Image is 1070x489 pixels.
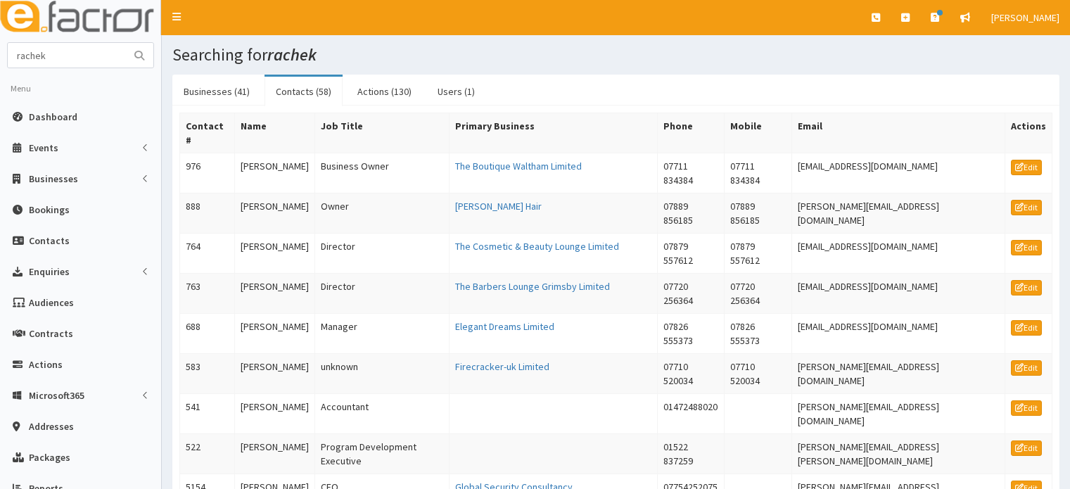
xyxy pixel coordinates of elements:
[450,113,657,153] th: Primary Business
[29,358,63,371] span: Actions
[792,153,1005,193] td: [EMAIL_ADDRESS][DOMAIN_NAME]
[180,434,235,474] td: 522
[314,113,449,153] th: Job Title
[657,113,725,153] th: Phone
[180,354,235,394] td: 583
[234,234,314,274] td: [PERSON_NAME]
[314,234,449,274] td: Director
[234,193,314,234] td: [PERSON_NAME]
[172,46,1059,64] h1: Searching for
[657,193,725,234] td: 07889 856185
[1011,440,1042,456] a: Edit
[180,153,235,193] td: 976
[1005,113,1052,153] th: Actions
[1011,280,1042,296] a: Edit
[29,265,70,278] span: Enquiries
[314,434,449,474] td: Program Development Executive
[1011,320,1042,336] a: Edit
[314,193,449,234] td: Owner
[267,44,317,65] i: rachek
[314,354,449,394] td: unknown
[314,274,449,314] td: Director
[29,141,58,154] span: Events
[29,420,74,433] span: Addresses
[234,314,314,354] td: [PERSON_NAME]
[792,314,1005,354] td: [EMAIL_ADDRESS][DOMAIN_NAME]
[657,153,725,193] td: 07711 834384
[265,77,343,106] a: Contacts (58)
[180,274,235,314] td: 763
[234,434,314,474] td: [PERSON_NAME]
[29,110,77,123] span: Dashboard
[234,354,314,394] td: [PERSON_NAME]
[792,193,1005,234] td: [PERSON_NAME][EMAIL_ADDRESS][DOMAIN_NAME]
[455,240,619,253] a: The Cosmetic & Beauty Lounge Limited
[657,434,725,474] td: 01522 837259
[29,172,78,185] span: Businesses
[234,394,314,434] td: [PERSON_NAME]
[314,314,449,354] td: Manager
[792,354,1005,394] td: [PERSON_NAME][EMAIL_ADDRESS][DOMAIN_NAME]
[180,113,235,153] th: Contact #
[657,314,725,354] td: 07826 555373
[725,234,792,274] td: 07879 557612
[792,394,1005,434] td: [PERSON_NAME][EMAIL_ADDRESS][DOMAIN_NAME]
[792,434,1005,474] td: [PERSON_NAME][EMAIL_ADDRESS][PERSON_NAME][DOMAIN_NAME]
[29,389,84,402] span: Microsoft365
[234,113,314,153] th: Name
[725,193,792,234] td: 07889 856185
[29,451,70,464] span: Packages
[792,274,1005,314] td: [EMAIL_ADDRESS][DOMAIN_NAME]
[725,153,792,193] td: 07711 834384
[725,354,792,394] td: 07710 520034
[657,394,725,434] td: 01472488020
[455,320,554,333] a: Elegant Dreams Limited
[1011,400,1042,416] a: Edit
[657,234,725,274] td: 07879 557612
[29,203,70,216] span: Bookings
[455,280,610,293] a: The Barbers Lounge Grimsby Limited
[234,274,314,314] td: [PERSON_NAME]
[8,43,126,68] input: Search...
[180,394,235,434] td: 541
[725,113,792,153] th: Mobile
[657,274,725,314] td: 07720 256364
[657,354,725,394] td: 07710 520034
[234,153,314,193] td: [PERSON_NAME]
[346,77,423,106] a: Actions (130)
[455,360,549,373] a: Firecracker-uk Limited
[1011,160,1042,175] a: Edit
[180,314,235,354] td: 688
[314,153,449,193] td: Business Owner
[1011,360,1042,376] a: Edit
[426,77,486,106] a: Users (1)
[180,234,235,274] td: 764
[1011,240,1042,255] a: Edit
[314,394,449,434] td: Accountant
[725,314,792,354] td: 07826 555373
[172,77,261,106] a: Businesses (41)
[455,200,542,212] a: [PERSON_NAME] Hair
[29,234,70,247] span: Contacts
[29,327,73,340] span: Contracts
[1011,200,1042,215] a: Edit
[792,234,1005,274] td: [EMAIL_ADDRESS][DOMAIN_NAME]
[29,296,74,309] span: Audiences
[991,11,1059,24] span: [PERSON_NAME]
[725,274,792,314] td: 07720 256364
[455,160,582,172] a: The Boutique Waltham Limited
[792,113,1005,153] th: Email
[180,193,235,234] td: 888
